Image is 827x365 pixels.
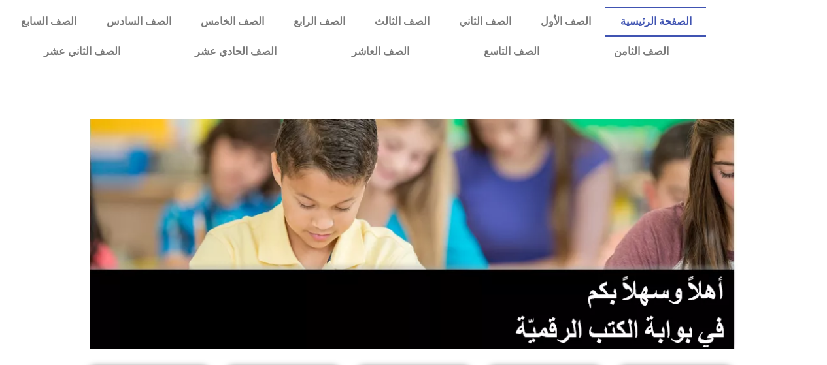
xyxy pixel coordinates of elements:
a: الصف الثامن [577,37,706,67]
a: الصف السابع [7,7,92,37]
a: الصف الحادي عشر [158,37,314,67]
a: الصف التاسع [447,37,577,67]
a: الصف العاشر [314,37,447,67]
a: الصف الثاني [444,7,526,37]
a: الصف الأول [526,7,605,37]
a: الصف السادس [92,7,186,37]
a: الصف الثالث [360,7,444,37]
a: الصف الخامس [186,7,278,37]
a: الصف الثاني عشر [7,37,158,67]
a: الصف الرابع [278,7,360,37]
a: الصفحة الرئيسية [605,7,706,37]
